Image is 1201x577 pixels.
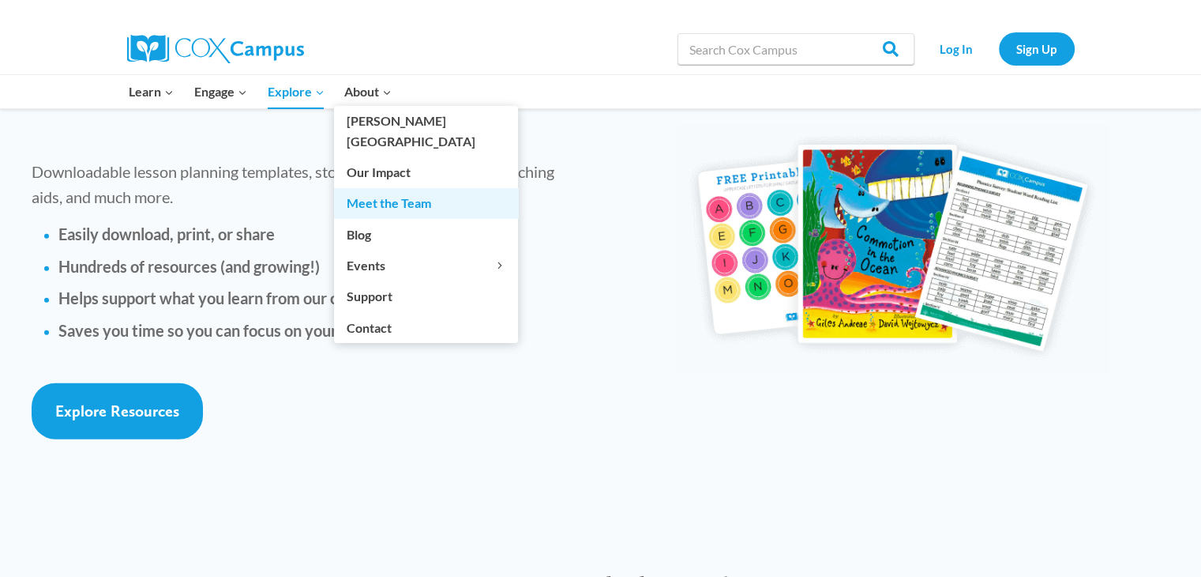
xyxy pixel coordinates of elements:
img: educator-courses-img [676,124,1110,375]
button: Child menu of Engage [184,75,257,108]
a: Support [334,281,518,311]
a: Log In [922,32,991,65]
a: Contact [334,312,518,342]
a: Meet the Team [334,188,518,218]
img: Cox Campus [127,35,304,63]
a: Our Impact [334,157,518,187]
strong: Hundreds of resources (and growing!) [58,257,320,276]
a: Blog [334,219,518,249]
input: Search Cox Campus [677,33,914,65]
button: Child menu of Explore [257,75,335,108]
a: Sign Up [999,32,1075,65]
a: [PERSON_NAME][GEOGRAPHIC_DATA] [334,106,518,157]
nav: Secondary Navigation [922,32,1075,65]
nav: Primary Navigation [119,75,402,108]
a: Explore Resources [32,383,203,439]
strong: Helps support what you learn from our courses [58,288,385,307]
button: Child menu of Events [334,251,518,281]
span: Downloadable lesson planning templates, story guides, assessments, teaching aids, and much more. [32,162,554,206]
button: Child menu of Learn [119,75,185,108]
strong: Easily download, print, or share [58,224,275,243]
button: Child menu of About [334,75,402,108]
span: Explore Resources [55,402,179,420]
strong: Saves you time so you can focus on your teaching [58,321,400,340]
